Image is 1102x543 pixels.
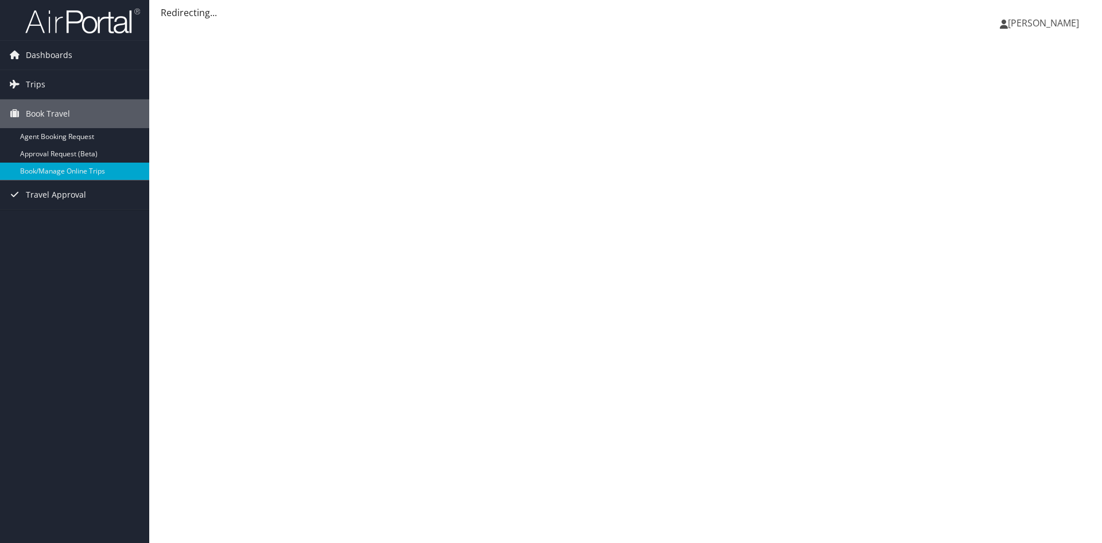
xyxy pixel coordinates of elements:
[1000,6,1091,40] a: [PERSON_NAME]
[161,6,1091,20] div: Redirecting...
[1008,17,1079,29] span: [PERSON_NAME]
[26,99,70,128] span: Book Travel
[26,180,86,209] span: Travel Approval
[26,41,72,70] span: Dashboards
[25,7,140,34] img: airportal-logo.png
[26,70,45,99] span: Trips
